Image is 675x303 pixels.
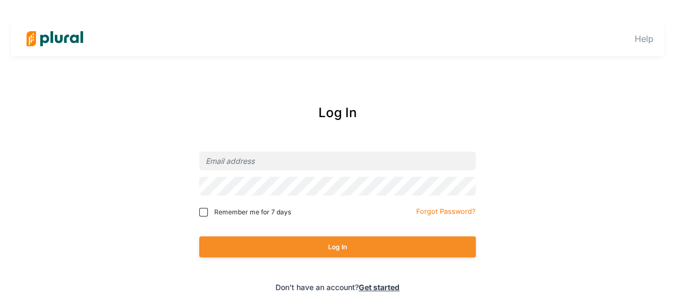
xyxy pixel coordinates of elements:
[635,33,654,44] a: Help
[199,151,476,170] input: Email address
[416,205,476,216] a: Forgot Password?
[359,283,400,292] a: Get started
[153,103,522,122] div: Log In
[416,207,476,215] small: Forgot Password?
[199,236,476,257] button: Log In
[17,20,92,57] img: Logo for Plural
[214,207,291,217] span: Remember me for 7 days
[199,208,208,217] input: Remember me for 7 days
[153,282,522,293] div: Don't have an account?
